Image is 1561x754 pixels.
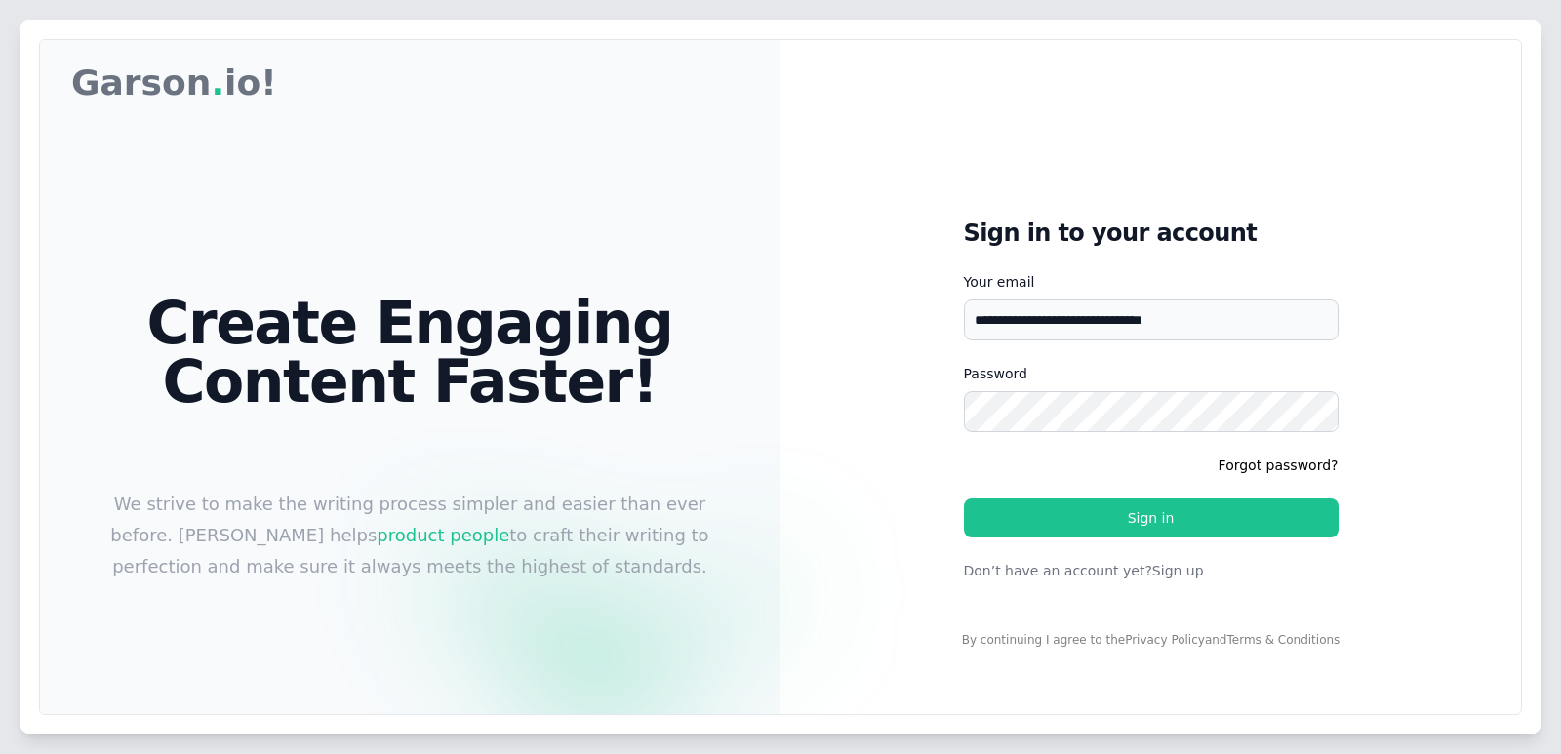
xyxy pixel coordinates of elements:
[964,364,1339,383] label: Password
[377,525,509,545] span: product people
[1125,633,1205,647] a: Privacy Policy
[71,63,277,122] p: Garson io!
[65,58,283,128] a: Garson.io!
[964,272,1339,292] label: Your email
[82,294,738,411] h1: Create Engaging Content Faster!
[1219,456,1339,475] button: Forgot password?
[1152,561,1204,580] button: Sign up
[962,612,1341,649] div: By continuing I agree to the and
[211,62,224,102] span: .
[964,561,1339,580] p: Don’t have an account yet?
[1226,633,1340,647] a: Terms & Conditions
[71,63,749,122] nav: Global
[82,489,738,582] p: We strive to make the writing process simpler and easier than ever before. [PERSON_NAME] helps to...
[964,498,1339,537] button: Sign in
[964,218,1339,249] h1: Sign in to your account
